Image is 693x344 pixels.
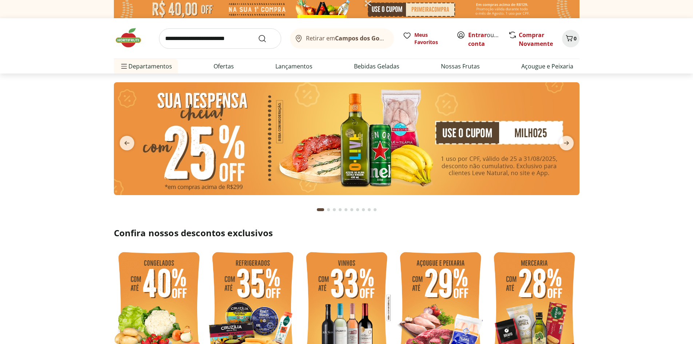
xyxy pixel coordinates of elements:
button: Go to page 4 from fs-carousel [337,201,343,218]
button: Go to page 3 from fs-carousel [331,201,337,218]
a: Nossas Frutas [441,62,480,71]
span: Meus Favoritos [414,31,448,46]
button: Carrinho [562,30,580,47]
span: 0 [574,35,577,42]
img: Hortifruti [114,27,150,49]
button: Submit Search [258,34,275,43]
h2: Confira nossos descontos exclusivos [114,227,580,239]
button: previous [114,136,140,150]
button: Go to page 10 from fs-carousel [372,201,378,218]
button: Go to page 2 from fs-carousel [326,201,331,218]
a: Bebidas Geladas [354,62,399,71]
a: Lançamentos [275,62,312,71]
a: Meus Favoritos [403,31,448,46]
button: Go to page 8 from fs-carousel [361,201,366,218]
button: Go to page 7 from fs-carousel [355,201,361,218]
span: Retirar em [306,35,386,41]
button: Go to page 9 from fs-carousel [366,201,372,218]
button: Menu [120,58,128,75]
a: Ofertas [214,62,234,71]
a: Comprar Novamente [519,31,553,48]
span: ou [468,31,501,48]
button: Go to page 5 from fs-carousel [343,201,349,218]
button: Current page from fs-carousel [315,201,326,218]
button: Retirar emCampos dos Goytacazes/[GEOGRAPHIC_DATA] [290,28,394,49]
span: Departamentos [120,58,172,75]
a: Criar conta [468,31,508,48]
a: Açougue e Peixaria [521,62,573,71]
a: Entrar [468,31,487,39]
input: search [159,28,281,49]
b: Campos dos Goytacazes/[GEOGRAPHIC_DATA] [335,34,467,42]
button: Go to page 6 from fs-carousel [349,201,355,218]
img: cupom [114,82,580,195]
button: next [553,136,580,150]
